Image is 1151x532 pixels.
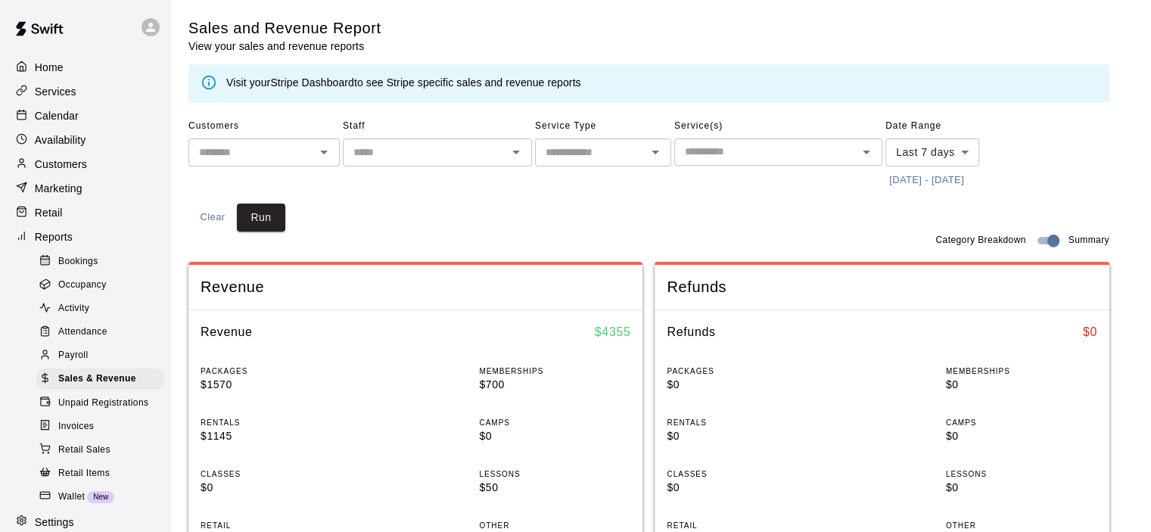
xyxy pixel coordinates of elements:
[201,468,352,480] p: CLASSES
[12,129,158,151] a: Availability
[12,153,158,176] a: Customers
[946,417,1097,428] p: CAMPS
[946,480,1097,496] p: $0
[36,298,164,319] div: Activity
[946,468,1097,480] p: LESSONS
[479,468,630,480] p: LESSONS
[201,377,352,393] p: $1570
[36,463,164,484] div: Retail Items
[667,468,818,480] p: CLASSES
[58,325,107,340] span: Attendance
[12,104,158,127] a: Calendar
[595,322,631,342] h6: $ 4355
[35,132,86,148] p: Availability
[885,114,1018,138] span: Date Range
[36,416,164,437] div: Invoices
[58,490,85,505] span: Wallet
[12,80,158,103] a: Services
[36,275,164,296] div: Occupancy
[58,278,107,293] span: Occupancy
[35,108,79,123] p: Calendar
[12,56,158,79] a: Home
[36,393,164,414] div: Unpaid Registrations
[885,169,968,192] button: [DATE] - [DATE]
[667,277,1097,297] span: Refunds
[667,417,818,428] p: RENTALS
[479,480,630,496] p: $50
[58,254,98,269] span: Bookings
[667,377,818,393] p: $0
[946,366,1097,377] p: MEMBERSHIPS
[36,440,164,461] div: Retail Sales
[946,428,1097,444] p: $0
[87,493,114,501] span: New
[36,487,164,508] div: WalletNew
[58,301,89,316] span: Activity
[58,419,94,434] span: Invoices
[58,443,110,458] span: Retail Sales
[36,297,170,321] a: Activity
[201,480,352,496] p: $0
[12,201,158,224] a: Retail
[313,142,334,163] button: Open
[35,515,74,530] p: Settings
[667,480,818,496] p: $0
[535,114,671,138] span: Service Type
[36,344,170,368] a: Payroll
[188,204,237,232] button: Clear
[479,417,630,428] p: CAMPS
[674,114,882,138] span: Service(s)
[58,396,148,411] span: Unpaid Registrations
[188,18,381,39] h5: Sales and Revenue Report
[12,226,158,248] a: Reports
[35,157,87,172] p: Customers
[35,84,76,99] p: Services
[36,391,170,415] a: Unpaid Registrations
[201,428,352,444] p: $1145
[36,462,170,485] a: Retail Items
[201,366,352,377] p: PACKAGES
[36,485,170,509] a: WalletNew
[188,39,381,54] p: View your sales and revenue reports
[201,417,352,428] p: RENTALS
[506,142,527,163] button: Open
[1083,322,1097,342] h6: $ 0
[667,428,818,444] p: $0
[35,205,63,220] p: Retail
[201,520,352,531] p: RETAIL
[479,366,630,377] p: MEMBERSHIPS
[343,114,532,138] span: Staff
[946,520,1097,531] p: OTHER
[201,277,630,297] span: Revenue
[36,415,170,438] a: Invoices
[1069,233,1109,248] span: Summary
[36,273,170,297] a: Occupancy
[667,520,818,531] p: RETAIL
[35,229,73,244] p: Reports
[36,368,170,391] a: Sales & Revenue
[935,233,1025,248] span: Category Breakdown
[201,322,253,342] h6: Revenue
[35,60,64,75] p: Home
[58,348,88,363] span: Payroll
[58,466,110,481] span: Retail Items
[885,138,979,166] div: Last 7 days
[36,369,164,390] div: Sales & Revenue
[856,142,877,163] button: Open
[36,345,164,366] div: Payroll
[36,321,170,344] a: Attendance
[36,438,170,462] a: Retail Sales
[479,428,630,444] p: $0
[645,142,666,163] button: Open
[12,177,158,200] a: Marketing
[237,204,285,232] button: Run
[479,377,630,393] p: $700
